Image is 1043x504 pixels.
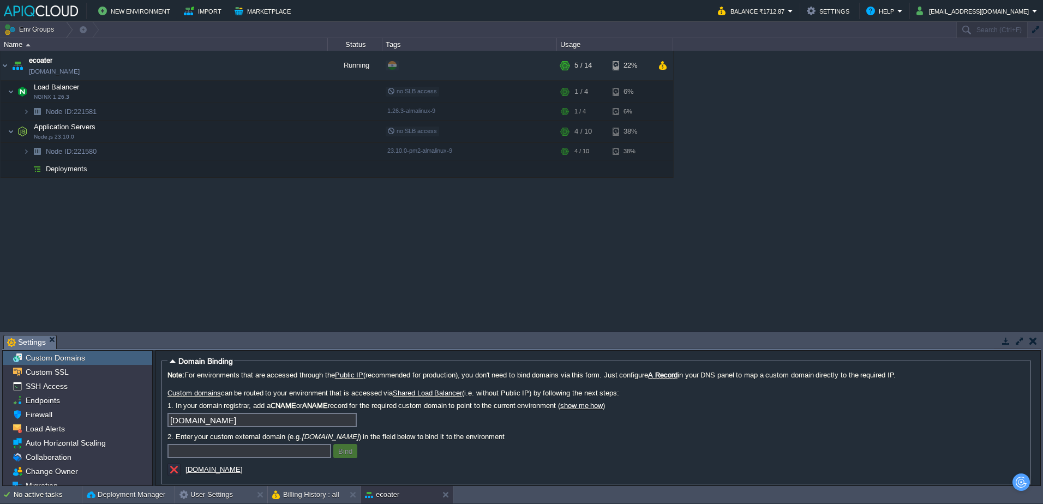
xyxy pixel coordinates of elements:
a: Load Alerts [23,424,67,434]
img: APIQCloud [4,5,78,16]
a: Shared Load Balancer [393,389,462,397]
a: SSH Access [23,381,69,391]
div: 4 / 10 [574,121,592,142]
a: Node ID:221581 [45,107,98,116]
button: Env Groups [4,22,58,37]
div: 5 / 14 [574,51,592,80]
span: Load Balancer [33,82,81,92]
b: CNAME [271,401,296,410]
i: [DOMAIN_NAME] [302,433,359,441]
a: ecoater [29,55,52,66]
button: Marketplace [235,4,294,17]
img: AMDAwAAAACH5BAEAAAAALAAAAAABAAEAAAICRAEAOw== [29,103,45,120]
a: Change Owner [23,466,80,476]
label: 1. In your domain registrar, add a or record for the required custom domain to point to the curre... [167,401,1025,410]
span: 221581 [45,107,98,116]
img: AMDAwAAAACH5BAEAAAAALAAAAAABAAEAAAICRAEAOw== [8,81,14,103]
div: Tags [383,38,556,51]
img: AMDAwAAAACH5BAEAAAAALAAAAAABAAEAAAICRAEAOw== [10,51,25,80]
button: [EMAIL_ADDRESS][DOMAIN_NAME] [916,4,1032,17]
img: AMDAwAAAACH5BAEAAAAALAAAAAABAAEAAAICRAEAOw== [26,44,31,46]
div: 4 / 10 [574,143,589,160]
label: can be routed to your environment that is accessed via (i.e. without Public IP) by following the ... [167,389,1025,397]
span: no SLB access [387,88,437,94]
img: AMDAwAAAACH5BAEAAAAALAAAAAABAAEAAAICRAEAOw== [23,143,29,160]
button: ecoater [365,489,399,500]
span: Node.js 23.10.0 [34,134,74,140]
button: Deployment Manager [87,489,165,500]
a: Firewall [23,410,54,419]
button: Billing History : all [272,489,339,500]
img: AMDAwAAAACH5BAEAAAAALAAAAAABAAEAAAICRAEAOw== [29,143,45,160]
a: Load BalancerNGINX 1.26.3 [33,83,81,91]
label: 2. Enter your custom external domain (e.g. ) in the field below to bind it to the environment [167,433,1025,441]
div: 22% [613,51,648,80]
div: Name [1,38,327,51]
button: Balance ₹1712.87 [718,4,788,17]
div: Usage [558,38,673,51]
a: Node ID:221580 [45,147,98,156]
img: AMDAwAAAACH5BAEAAAAALAAAAAABAAEAAAICRAEAOw== [15,121,30,142]
div: 6% [613,81,648,103]
span: 221580 [45,147,98,156]
a: Auto Horizontal Scaling [23,438,107,448]
img: AMDAwAAAACH5BAEAAAAALAAAAAABAAEAAAICRAEAOw== [29,160,45,177]
button: Bind [335,446,356,456]
a: [DOMAIN_NAME] [29,66,80,77]
span: Node ID: [46,107,74,116]
div: 6% [613,103,648,120]
button: Settings [807,4,853,17]
a: Custom domains [167,389,221,397]
span: Settings [7,335,46,349]
a: Deployments [45,164,89,173]
div: Status [328,38,382,51]
span: no SLB access [387,128,437,134]
span: 23.10.0-pm2-almalinux-9 [387,147,452,154]
span: Application Servers [33,122,97,131]
a: A Record [648,371,678,379]
img: AMDAwAAAACH5BAEAAAAALAAAAAABAAEAAAICRAEAOw== [8,121,14,142]
a: Migration [23,481,59,490]
div: No active tasks [14,486,82,503]
button: New Environment [98,4,173,17]
button: Help [866,4,897,17]
b: ANAME [302,401,328,410]
div: Running [328,51,382,80]
img: AMDAwAAAACH5BAEAAAAALAAAAAABAAEAAAICRAEAOw== [23,103,29,120]
img: AMDAwAAAACH5BAEAAAAALAAAAAABAAEAAAICRAEAOw== [1,51,9,80]
a: Custom Domains [23,353,87,363]
span: 1.26.3-almalinux-9 [387,107,435,114]
b: Note: [167,371,184,379]
a: Endpoints [23,395,62,405]
a: show me how [560,401,603,410]
img: AMDAwAAAACH5BAEAAAAALAAAAAABAAEAAAICRAEAOw== [15,81,30,103]
a: Collaboration [23,452,73,462]
span: Domain Binding [178,357,233,365]
span: Node ID: [46,147,74,155]
a: Application ServersNode.js 23.10.0 [33,123,97,131]
div: 38% [613,143,648,160]
a: Custom SSL [23,367,70,377]
div: 1 / 4 [574,81,588,103]
div: 38% [613,121,648,142]
button: User Settings [179,489,233,500]
img: AMDAwAAAACH5BAEAAAAALAAAAAABAAEAAAICRAEAOw== [23,160,29,177]
div: 1 / 4 [574,103,586,120]
a: [DOMAIN_NAME] [185,465,243,473]
button: Import [184,4,225,17]
label: For environments that are accessed through the (recommended for production), you don't need to bi... [167,371,1025,379]
a: Public IP [335,371,364,379]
